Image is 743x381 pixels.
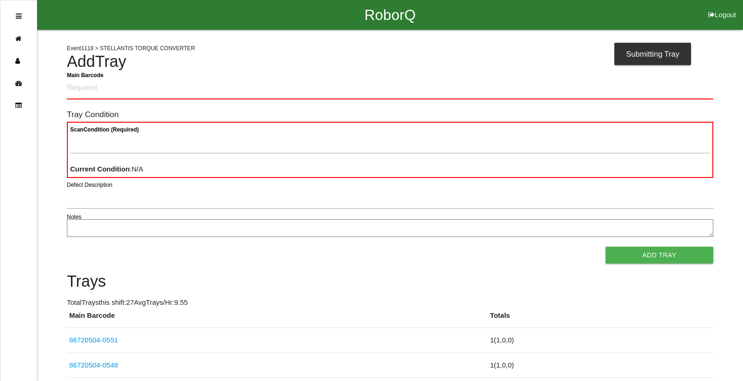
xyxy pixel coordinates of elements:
input: Required [67,78,713,99]
b: Scan Condition (Required) [70,126,139,133]
div: Submitting Tray [614,43,691,65]
td: 1 ( 1 , 0 , 0 ) [488,328,713,353]
td: 1 ( 1 , 0 , 0 ) [488,353,713,378]
button: Add Tray [606,247,713,263]
h4: Add Tray [67,53,713,71]
span: : N/A [70,165,143,173]
a: 86720504-0551 [69,336,118,344]
b: Current Condition [70,165,130,173]
h4: Trays [67,273,713,290]
span: Event 1118 > STELLANTIS TORQUE CONVERTER [67,45,195,52]
a: 86720504-0548 [69,361,118,369]
b: Main Barcode [67,72,104,78]
th: Main Barcode [67,310,488,328]
label: Notes [67,213,81,221]
div: Open [16,5,22,27]
label: Defect Description [67,181,112,189]
h6: Tray Condition [67,110,713,119]
th: Totals [488,310,713,328]
p: Total Trays this shift: 27 Avg Trays /Hr: 9.55 [67,297,713,308]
